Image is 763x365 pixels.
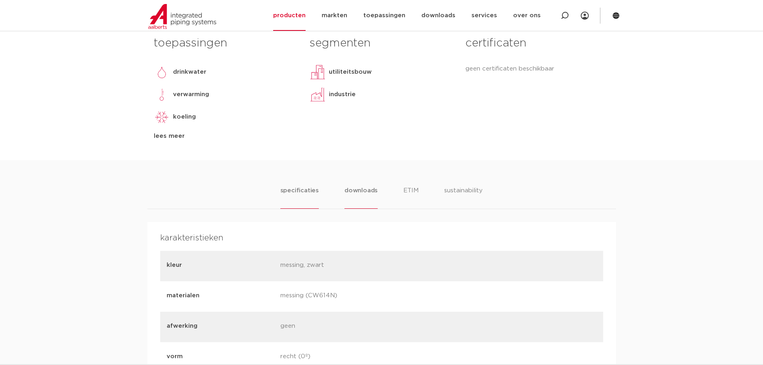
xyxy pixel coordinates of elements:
[173,112,196,122] p: koeling
[160,232,603,244] h4: karakteristieken
[280,260,388,272] p: messing, zwart
[154,109,170,125] img: koeling
[280,291,388,302] p: messing (CW614N)
[344,186,378,209] li: downloads
[167,260,274,270] p: kleur
[444,186,483,209] li: sustainability
[310,64,326,80] img: utiliteitsbouw
[329,67,372,77] p: utiliteitsbouw
[154,131,298,141] div: lees meer
[280,186,319,209] li: specificaties
[280,352,388,363] p: recht (0º)
[280,321,388,333] p: geen
[403,186,419,209] li: ETIM
[154,35,298,51] h3: toepassingen
[154,64,170,80] img: drinkwater
[167,352,274,361] p: vorm
[167,321,274,331] p: afwerking
[173,90,209,99] p: verwarming
[465,35,609,51] h3: certificaten
[310,87,326,103] img: industrie
[465,64,609,74] p: geen certificaten beschikbaar
[329,90,356,99] p: industrie
[167,291,274,300] p: materialen
[310,35,453,51] h3: segmenten
[173,67,206,77] p: drinkwater
[154,87,170,103] img: verwarming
